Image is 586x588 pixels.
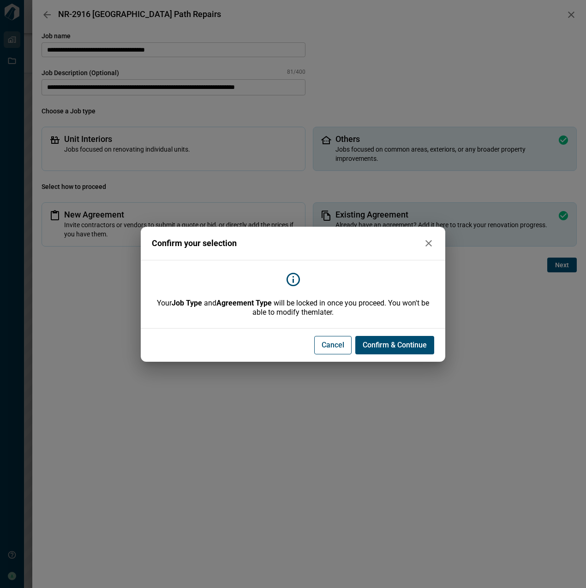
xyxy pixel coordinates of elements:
[216,299,272,307] b: Agreement Type
[152,239,237,248] span: Confirm your selection
[152,299,434,317] span: Your and will be locked in once you proceed. You won't be able to modify them later.
[363,341,427,350] span: Confirm & Continue
[322,341,344,350] span: Cancel
[314,336,352,354] button: Cancel
[355,336,434,354] button: Confirm & Continue
[172,299,202,307] b: Job Type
